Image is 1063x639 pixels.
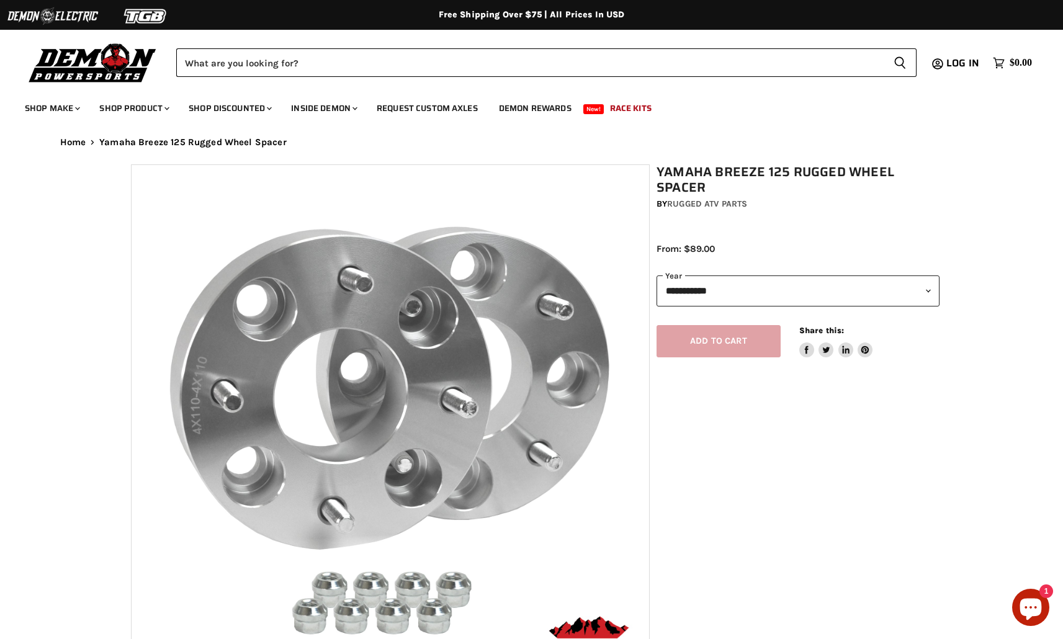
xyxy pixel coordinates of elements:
ul: Main menu [16,91,1029,121]
span: $0.00 [1010,57,1032,69]
nav: Breadcrumbs [35,137,1028,148]
inbox-online-store-chat: Shopify online store chat [1008,589,1053,629]
span: From: $89.00 [657,243,715,254]
span: Yamaha Breeze 125 Rugged Wheel Spacer [99,137,287,148]
img: Demon Powersports [25,40,161,84]
img: Demon Electric Logo 2 [6,4,99,28]
aside: Share this: [799,325,873,358]
a: Rugged ATV Parts [667,199,747,209]
a: Shop Product [90,96,177,121]
div: Free Shipping Over $75 | All Prices In USD [35,9,1028,20]
a: Shop Discounted [179,96,279,121]
select: year [657,275,940,306]
a: Race Kits [601,96,661,121]
span: Share this: [799,326,844,335]
a: Shop Make [16,96,87,121]
a: $0.00 [987,54,1038,72]
span: Log in [946,55,979,71]
a: Inside Demon [282,96,365,121]
button: Search [884,48,917,77]
h1: Yamaha Breeze 125 Rugged Wheel Spacer [657,164,940,195]
img: TGB Logo 2 [99,4,192,28]
div: by [657,197,940,211]
a: Demon Rewards [490,96,581,121]
input: Search [176,48,884,77]
a: Log in [941,58,987,69]
form: Product [176,48,917,77]
span: New! [583,104,604,114]
a: Home [60,137,86,148]
a: Request Custom Axles [367,96,487,121]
